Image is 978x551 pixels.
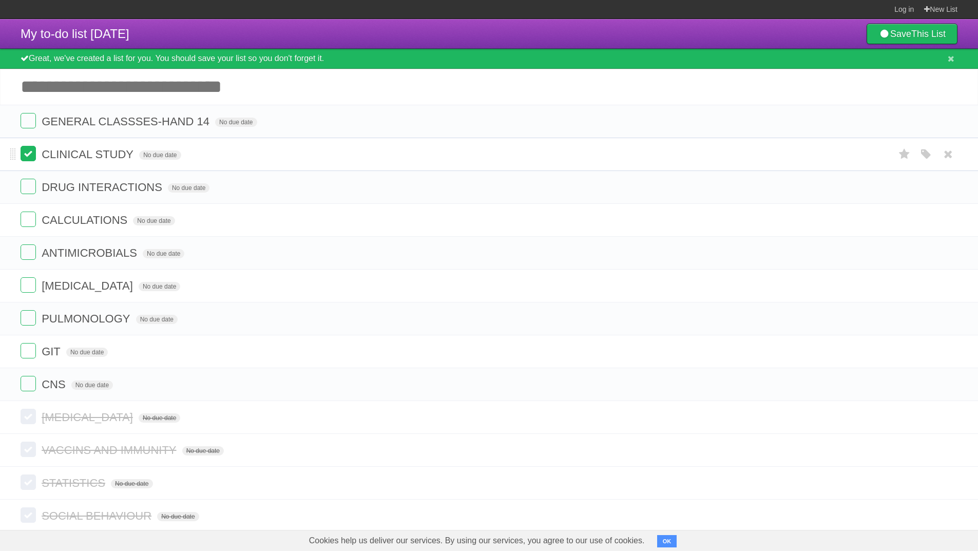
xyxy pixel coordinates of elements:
label: Done [21,343,36,358]
span: GIT [42,345,63,358]
span: No due date [182,446,224,455]
span: SOCIAL BEHAVIOUR [42,509,154,522]
span: CLINICAL STUDY [42,148,136,161]
label: Done [21,376,36,391]
span: No due date [133,216,175,225]
label: Done [21,409,36,424]
label: Done [21,442,36,457]
span: No due date [143,249,184,258]
label: Done [21,212,36,227]
b: This List [911,29,946,39]
span: ANTIMICROBIALS [42,246,140,259]
span: No due date [168,183,209,193]
span: No due date [66,348,108,357]
span: PULMONOLOGY [42,312,132,325]
label: Done [21,277,36,293]
span: [MEDICAL_DATA] [42,279,136,292]
a: SaveThis List [867,24,957,44]
span: No due date [139,413,180,423]
span: No due date [136,315,178,324]
span: Cookies help us deliver our services. By using our services, you agree to our use of cookies. [299,530,655,551]
label: Star task [895,146,914,163]
span: [MEDICAL_DATA] [42,411,136,424]
label: Done [21,244,36,260]
span: No due date [139,282,180,291]
label: Done [21,507,36,523]
label: Done [21,146,36,161]
span: GENERAL CLASSSES-HAND 14 [42,115,212,128]
span: DRUG INTERACTIONS [42,181,165,194]
span: STATISTICS [42,477,108,489]
span: No due date [71,381,113,390]
span: No due date [139,150,181,160]
span: CNS [42,378,68,391]
span: VACCINS AND IMMUNITY [42,444,179,457]
span: No due date [111,479,152,488]
span: CALCULATIONS [42,214,130,226]
label: Done [21,474,36,490]
span: My to-do list [DATE] [21,27,129,41]
label: Done [21,113,36,128]
label: Done [21,179,36,194]
button: OK [657,535,677,547]
label: Done [21,310,36,326]
span: No due date [215,118,257,127]
span: No due date [157,512,199,521]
